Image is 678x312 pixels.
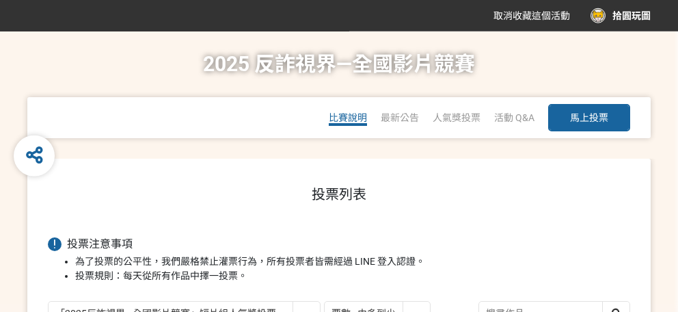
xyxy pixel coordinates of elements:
[494,112,534,123] a: 活動 Q&A
[48,186,630,203] h1: 投票列表
[381,112,419,123] a: 最新公告
[493,10,570,21] span: 取消收藏這個活動
[329,112,367,126] a: 比賽說明
[570,112,608,123] span: 馬上投票
[548,104,630,131] button: 馬上投票
[203,31,475,97] h1: 2025 反詐視界—全國影片競賽
[329,112,367,123] span: 比賽說明
[433,112,480,123] span: 人氣獎投票
[67,237,133,250] span: 投票注意事項
[75,269,630,283] li: 投票規則：每天從所有作品中擇一投票。
[75,255,630,269] li: 為了投票的公平性，我們嚴格禁止灌票行為，所有投票者皆需經過 LINE 登入認證。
